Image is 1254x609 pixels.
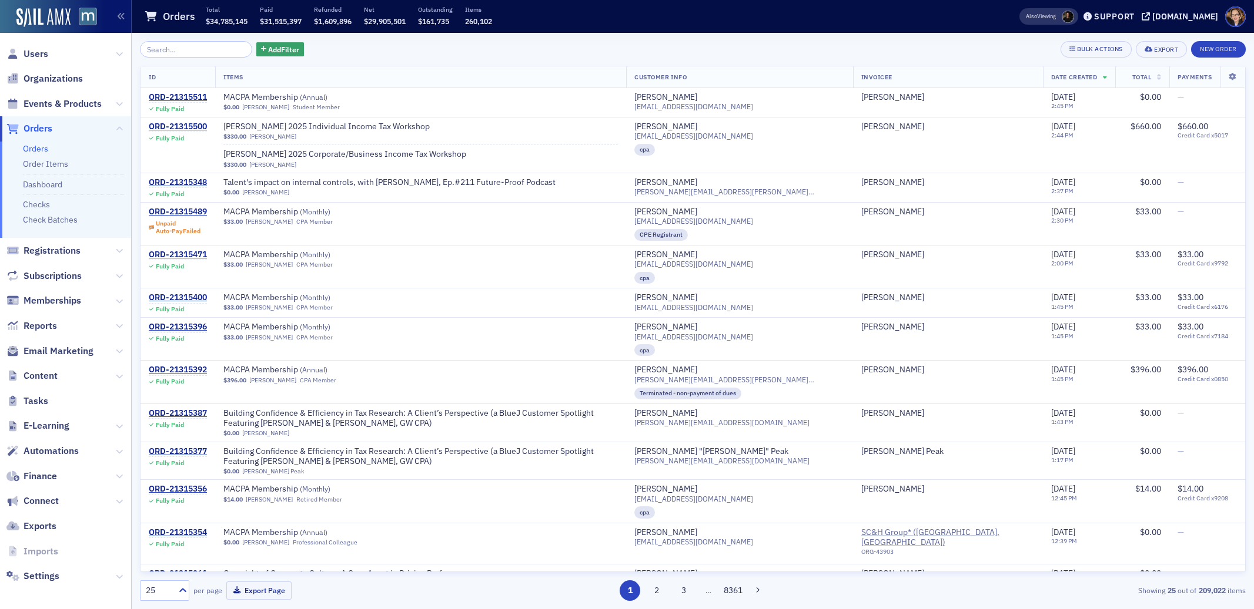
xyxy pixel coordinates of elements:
span: [PERSON_NAME][EMAIL_ADDRESS][PERSON_NAME][PERSON_NAME][DOMAIN_NAME] [634,187,844,196]
a: ORD-21315500 [149,122,207,132]
span: Organizations [24,72,83,85]
a: [PERSON_NAME] [861,568,924,579]
div: Terminated - non-payment of dues [634,388,741,399]
img: SailAMX [16,8,71,27]
span: $396.00 [1131,364,1161,375]
time: 2:45 PM [1051,102,1074,110]
span: ( Annual ) [300,527,327,537]
span: Exports [24,520,56,533]
div: [PERSON_NAME] [861,484,924,494]
a: [PERSON_NAME] [246,334,293,341]
a: [PERSON_NAME] [246,496,293,503]
input: Search… [140,41,252,58]
a: MACPA Membership (Monthly) [223,484,372,494]
span: Reports [24,319,57,332]
a: Events & Products [6,97,102,110]
span: ( Monthly ) [300,484,330,493]
span: Content [24,369,58,382]
span: $330.00 [223,161,246,169]
a: [PERSON_NAME] [634,484,697,494]
a: Tasks [6,395,48,408]
span: Jason Harris [861,207,1035,217]
div: [PERSON_NAME] [861,408,924,419]
div: CPE Registrant [634,229,688,241]
a: ORD-21315471 [149,250,207,260]
span: Jennifer Strine [861,177,1035,188]
button: 1 [620,580,640,601]
a: [PERSON_NAME] [861,92,924,103]
button: Export Page [226,581,292,600]
a: [PERSON_NAME] [246,218,293,226]
span: $33.00 [223,218,243,226]
a: [PERSON_NAME] [861,365,924,375]
span: $0.00 [1140,177,1161,187]
span: [EMAIL_ADDRESS][DOMAIN_NAME] [634,217,753,226]
span: ( Monthly ) [300,250,330,259]
div: Bulk Actions [1077,46,1123,52]
a: ORD-21315400 [149,292,207,303]
a: [PERSON_NAME] [634,322,697,332]
span: $0.00 [223,189,239,196]
span: Kimberly Robertson [861,322,1035,332]
span: Credit Card x9792 [1178,260,1237,267]
span: Registrations [24,244,81,257]
a: ORD-21315348 [149,177,207,188]
a: [PERSON_NAME] [634,92,697,103]
span: 260,102 [465,16,492,26]
a: MACPA Membership (Monthly) [223,250,372,260]
span: $33.00 [1178,292,1203,302]
span: Settings [24,570,59,583]
div: Fully Paid [156,378,184,385]
a: [PERSON_NAME] [861,292,924,303]
a: [PERSON_NAME] [249,133,296,140]
span: $396.00 [223,376,246,384]
span: Talent's impact on internal controls, with Dr. Rebecca Hann, Ep.#211 Future-Proof Podcast [223,177,556,188]
span: [EMAIL_ADDRESS][DOMAIN_NAME] [634,102,753,111]
a: Order Items [23,159,68,169]
div: [PERSON_NAME] [634,207,697,217]
a: ORD-21315392 [149,365,207,375]
span: [DATE] [1051,364,1075,375]
button: Bulk Actions [1061,41,1132,58]
span: Denise Golden [861,92,1035,103]
a: SC&H Group* ([GEOGRAPHIC_DATA], [GEOGRAPHIC_DATA]) [861,527,1035,548]
a: [PERSON_NAME] Peak [861,446,944,457]
span: [DATE] [1051,321,1075,332]
span: $33.00 [1178,249,1203,260]
span: Building Confidence & Efficiency in Tax Research: A Client’s Perspective (a BlueJ Customer Spotli... [223,408,618,429]
a: New Order [1191,43,1246,53]
a: [PERSON_NAME] [634,122,697,132]
span: Lauren McDonough [1062,11,1074,23]
div: Fully Paid [156,190,184,198]
span: $33.00 [1135,206,1161,217]
span: — [1178,177,1184,187]
div: Fully Paid [156,305,184,313]
div: [PERSON_NAME] [861,177,924,188]
span: [PERSON_NAME][EMAIL_ADDRESS][PERSON_NAME][DOMAIN_NAME] [634,375,844,384]
span: Profile [1225,6,1246,27]
button: New Order [1191,41,1246,58]
a: ORD-21315396 [149,322,207,332]
a: Memberships [6,294,81,307]
div: Student Member [293,103,340,111]
a: ORD-21315261 [149,568,207,579]
div: ORD-21315354 [149,527,207,538]
div: ORD-21315511 [149,92,207,103]
a: [PERSON_NAME] [242,189,289,196]
div: [PERSON_NAME] [634,527,697,538]
span: [DATE] [1051,408,1075,418]
span: $31,515,397 [260,16,302,26]
span: ( Monthly ) [300,322,330,331]
img: SailAMX [79,8,97,26]
span: $396.00 [1178,364,1208,375]
span: [DATE] [1051,206,1075,217]
span: [EMAIL_ADDRESS][DOMAIN_NAME] [634,260,753,268]
div: CPA Member [296,334,333,341]
span: Imports [24,545,58,558]
div: CPA Member [300,376,336,384]
a: [PERSON_NAME] [861,322,924,332]
span: $33.00 [223,261,243,268]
